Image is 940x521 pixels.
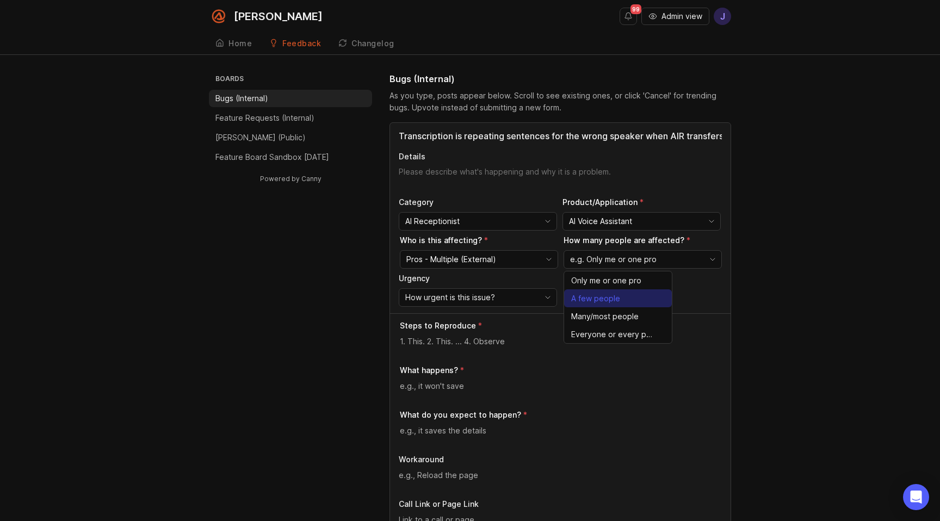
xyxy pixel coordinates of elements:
[209,109,372,127] a: Feature Requests (Internal)
[569,215,702,227] input: AI Voice Assistant
[399,212,557,231] div: toggle menu
[389,72,455,85] h1: Bugs (Internal)
[399,499,722,510] p: Call Link or Page Link
[620,8,637,25] button: Notifications
[215,132,306,143] p: [PERSON_NAME] (Public)
[400,235,558,246] p: Who is this affecting?
[571,311,639,322] span: Many/most people
[720,10,725,23] span: J
[399,166,722,188] textarea: Details
[703,217,720,226] svg: toggle icon
[714,8,731,25] button: J
[400,365,458,376] p: What happens?
[213,72,372,88] h3: Boards
[571,328,653,340] span: Everyone or every pro
[258,172,323,185] a: Powered by Canny
[405,215,538,227] input: AI Receptionist
[571,293,620,305] span: A few people
[399,129,722,142] input: Title
[571,275,641,287] span: Only me or one pro
[903,484,929,510] div: Open Intercom Messenger
[400,320,476,331] p: Steps to Reproduce
[641,8,709,25] button: Admin view
[399,151,722,162] p: Details
[562,197,721,208] p: Product/Application
[209,90,372,107] a: Bugs (Internal)
[539,293,556,302] svg: toggle icon
[540,255,558,264] svg: toggle icon
[399,273,557,284] p: Urgency
[234,11,323,22] div: [PERSON_NAME]
[405,291,495,303] span: How urgent is this issue?
[661,11,702,22] span: Admin view
[406,253,539,265] input: Pros - Multiple (External)
[564,250,722,269] div: toggle menu
[209,129,372,146] a: [PERSON_NAME] (Public)
[630,4,641,14] span: 99
[539,217,556,226] svg: toggle icon
[215,152,329,163] p: Feature Board Sandbox [DATE]
[209,33,258,55] a: Home
[215,113,314,123] p: Feature Requests (Internal)
[389,90,731,114] div: As you type, posts appear below. Scroll to see existing ones, or click 'Cancel' for trending bugs...
[209,7,228,26] img: Smith.ai logo
[215,93,268,104] p: Bugs (Internal)
[704,255,721,264] svg: toggle icon
[564,235,722,246] p: How many people are affected?
[400,250,558,269] div: toggle menu
[263,33,327,55] a: Feedback
[332,33,401,55] a: Changelog
[228,40,252,47] div: Home
[351,40,394,47] div: Changelog
[282,40,321,47] div: Feedback
[399,197,557,208] p: Category
[399,288,557,307] div: toggle menu
[399,454,722,465] p: Workaround
[570,253,657,265] span: e.g. Only me or one pro
[209,148,372,166] a: Feature Board Sandbox [DATE]
[562,212,721,231] div: toggle menu
[400,410,521,420] p: What do you expect to happen?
